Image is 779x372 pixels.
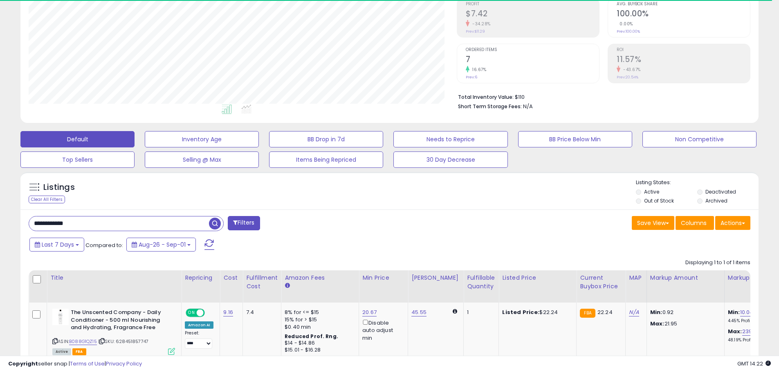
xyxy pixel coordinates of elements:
[650,274,721,282] div: Markup Amount
[705,188,736,195] label: Deactivated
[246,274,278,291] div: Fulfillment Cost
[728,308,740,316] b: Min:
[650,320,665,327] strong: Max:
[644,188,659,195] label: Active
[620,67,641,73] small: -43.67%
[285,340,352,347] div: $14 - $14.86
[737,360,771,368] span: 2025-09-9 14:22 GMT
[85,241,123,249] span: Compared to:
[740,308,754,316] a: 10.04
[617,55,750,66] h2: 11.57%
[145,131,259,147] button: Inventory Age
[502,309,570,316] div: $22.24
[466,29,485,34] small: Prev: $11.29
[246,309,275,316] div: 7.4
[597,308,613,316] span: 22.24
[269,151,383,168] button: Items Being Repriced
[285,282,290,290] small: Amazon Fees.
[466,48,599,52] span: Ordered Items
[393,131,507,147] button: Needs to Reprice
[393,151,507,168] button: 30 Day Decrease
[223,274,239,282] div: Cost
[580,274,622,291] div: Current Buybox Price
[186,310,197,316] span: ON
[8,360,38,368] strong: Copyright
[285,347,352,354] div: $15.01 - $16.28
[458,91,744,101] li: $110
[467,274,495,291] div: Fulfillable Quantity
[705,197,727,204] label: Archived
[98,338,148,345] span: | SKU: 628451857747
[42,241,74,249] span: Last 7 Days
[362,274,404,282] div: Min Price
[29,238,84,252] button: Last 7 Days
[70,360,105,368] a: Terms of Use
[204,310,217,316] span: OFF
[728,327,742,335] b: Max:
[285,274,355,282] div: Amazon Fees
[650,309,718,316] p: 0.92
[617,21,633,27] small: 0.00%
[269,131,383,147] button: BB Drop in 7d
[145,151,259,168] button: Selling @ Max
[617,75,638,80] small: Prev: 20.54%
[20,131,135,147] button: Default
[617,48,750,52] span: ROI
[617,29,640,34] small: Prev: 100.00%
[518,131,632,147] button: BB Price Below Min
[106,360,142,368] a: Privacy Policy
[469,67,486,73] small: 16.67%
[185,274,216,282] div: Repricing
[126,238,196,252] button: Aug-26 - Sep-01
[285,333,338,340] b: Reduced Prof. Rng.
[411,308,427,316] a: 45.55
[50,274,178,282] div: Title
[185,330,213,349] div: Preset:
[469,21,491,27] small: -34.28%
[523,102,533,110] span: N/A
[458,94,514,100] b: Total Inventory Value:
[467,309,492,316] div: 1
[285,309,352,316] div: 8% for <= $15
[228,216,260,230] button: Filters
[71,309,170,334] b: The Unscented Company - Daily Conditioner - 500 ml Nourishing and Hydrating, Fragrance Free
[466,55,599,66] h2: 7
[43,182,75,193] h5: Listings
[502,274,573,282] div: Listed Price
[617,9,750,20] h2: 100.00%
[681,219,707,227] span: Columns
[715,216,750,230] button: Actions
[685,259,750,267] div: Displaying 1 to 1 of 1 items
[629,308,639,316] a: N/A
[650,308,662,316] strong: Min:
[642,131,757,147] button: Non Competitive
[629,274,643,282] div: MAP
[285,323,352,331] div: $0.40 min
[580,309,595,318] small: FBA
[502,308,539,316] b: Listed Price:
[223,308,233,316] a: 9.16
[466,9,599,20] h2: $7.42
[466,2,599,7] span: Profit
[362,308,377,316] a: 20.67
[650,320,718,327] p: 21.95
[617,2,750,7] span: Avg. Buybox Share
[185,321,213,329] div: Amazon AI
[411,274,460,282] div: [PERSON_NAME]
[362,318,402,342] div: Disable auto adjust min
[20,151,135,168] button: Top Sellers
[742,327,760,336] a: 239.63
[676,216,714,230] button: Columns
[285,316,352,323] div: 15% for > $15
[52,309,69,325] img: 21AMVCZ2tLL._SL40_.jpg
[632,216,674,230] button: Save View
[8,360,142,368] div: seller snap | |
[69,338,97,345] a: B088G1QZ15
[466,75,477,80] small: Prev: 6
[636,179,759,187] p: Listing States:
[458,103,522,110] b: Short Term Storage Fees:
[139,241,186,249] span: Aug-26 - Sep-01
[29,196,65,203] div: Clear All Filters
[644,197,674,204] label: Out of Stock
